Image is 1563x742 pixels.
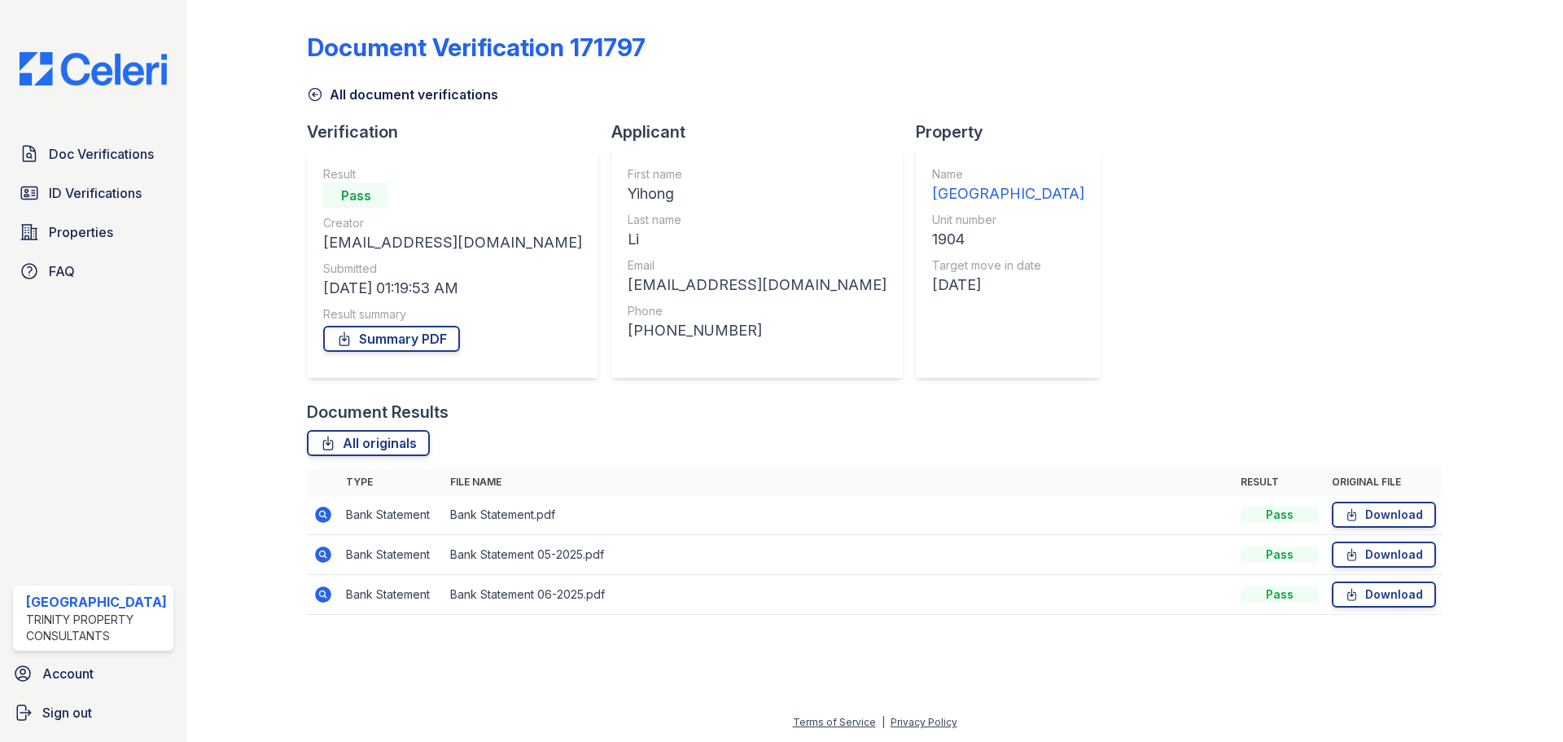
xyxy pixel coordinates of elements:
[26,592,167,612] div: [GEOGRAPHIC_DATA]
[323,277,582,300] div: [DATE] 01:19:53 AM
[307,121,611,143] div: Verification
[932,166,1084,182] div: Name
[42,664,94,683] span: Account
[932,274,1084,296] div: [DATE]
[932,228,1084,251] div: 1904
[7,52,180,86] img: CE_Logo_Blue-a8612792a0a2168367f1c8372b55b34899dd931a85d93a1a3d3e32e68fde9ad4.png
[7,657,180,690] a: Account
[628,182,887,205] div: Yihong
[1332,582,1436,608] a: Download
[323,182,388,209] div: Pass
[628,228,887,251] div: Li
[628,319,887,342] div: [PHONE_NUMBER]
[26,612,167,644] div: Trinity Property Consultants
[444,469,1234,495] th: File name
[891,716,957,728] a: Privacy Policy
[932,166,1084,205] a: Name [GEOGRAPHIC_DATA]
[916,121,1114,143] div: Property
[13,216,173,248] a: Properties
[339,495,444,535] td: Bank Statement
[307,430,430,456] a: All originals
[7,696,180,729] a: Sign out
[1234,469,1325,495] th: Result
[793,716,876,728] a: Terms of Service
[444,535,1234,575] td: Bank Statement 05-2025.pdf
[323,261,582,277] div: Submitted
[1332,542,1436,568] a: Download
[932,182,1084,205] div: [GEOGRAPHIC_DATA]
[49,183,142,203] span: ID Verifications
[628,257,887,274] div: Email
[307,401,449,424] div: Document Results
[1241,547,1319,563] div: Pass
[13,255,173,288] a: FAQ
[323,215,582,231] div: Creator
[49,144,154,164] span: Doc Verifications
[13,177,173,209] a: ID Verifications
[307,85,498,104] a: All document verifications
[628,303,887,319] div: Phone
[323,166,582,182] div: Result
[1325,469,1443,495] th: Original file
[323,326,460,352] a: Summary PDF
[42,703,92,722] span: Sign out
[1495,677,1547,726] iframe: chat widget
[339,469,444,495] th: Type
[611,121,916,143] div: Applicant
[882,716,885,728] div: |
[307,33,646,62] div: Document Verification 171797
[49,222,113,242] span: Properties
[339,535,444,575] td: Bank Statement
[49,261,75,281] span: FAQ
[628,166,887,182] div: First name
[1241,586,1319,603] div: Pass
[339,575,444,615] td: Bank Statement
[323,306,582,323] div: Result summary
[628,274,887,296] div: [EMAIL_ADDRESS][DOMAIN_NAME]
[444,495,1234,535] td: Bank Statement.pdf
[1241,507,1319,523] div: Pass
[932,212,1084,228] div: Unit number
[932,257,1084,274] div: Target move in date
[628,212,887,228] div: Last name
[1332,502,1436,528] a: Download
[13,138,173,170] a: Doc Verifications
[323,231,582,254] div: [EMAIL_ADDRESS][DOMAIN_NAME]
[444,575,1234,615] td: Bank Statement 06-2025.pdf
